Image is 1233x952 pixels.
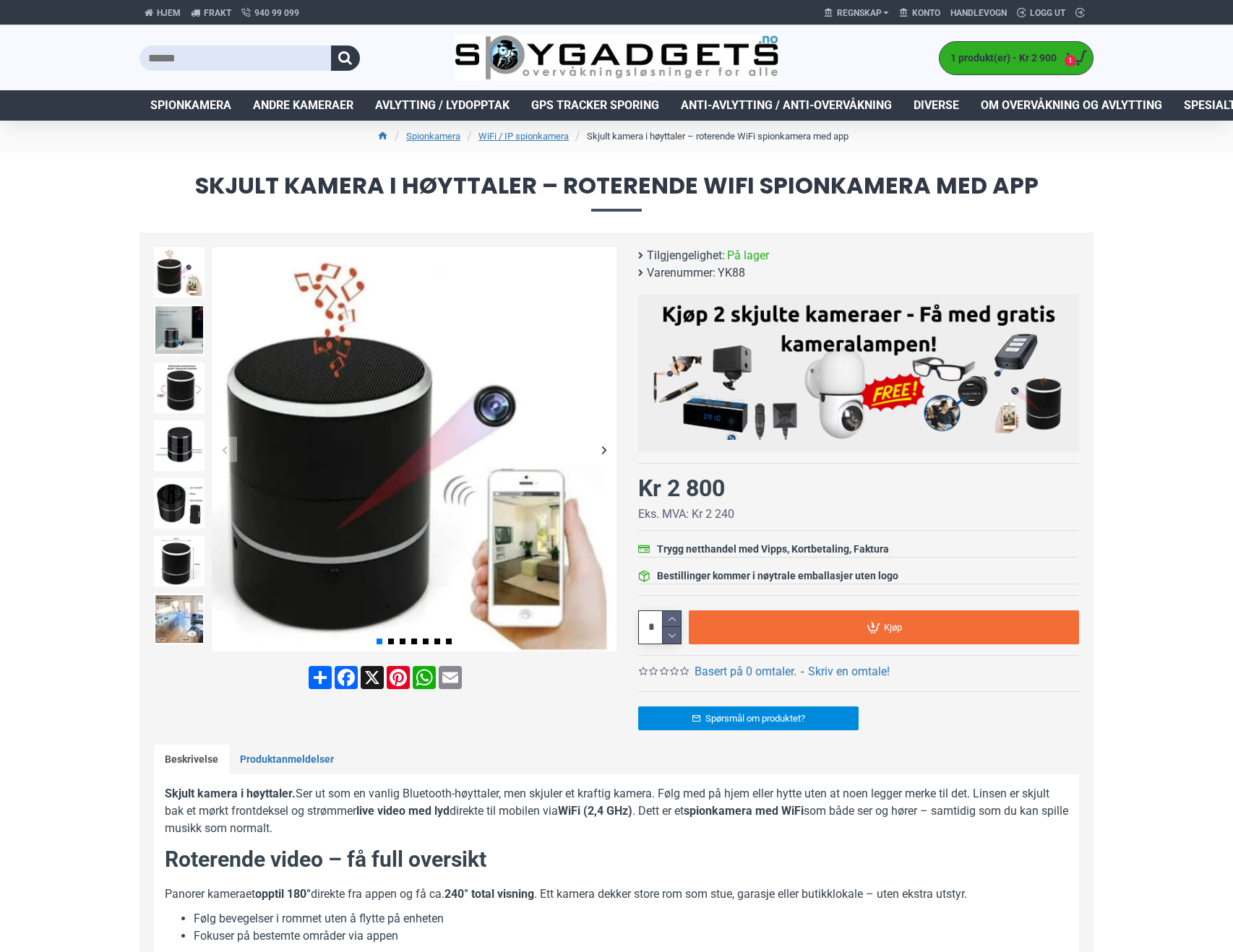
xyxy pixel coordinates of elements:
[157,7,181,20] span: Hjem
[253,97,353,114] span: Andre kameraer
[684,804,804,818] strong: spionkamera med WiFi
[400,639,405,644] span: Go to slide 3
[647,247,725,264] b: Tilgjengelighet:
[531,97,659,114] span: GPS Tracker Sporing
[912,7,940,20] span: Konto
[434,639,440,644] span: Go to slide 6
[591,437,616,462] div: Next slide
[375,97,510,114] span: Avlytting / Lydopptak
[212,247,616,652] img: 180 grader roterende skjult WiFi kamera i høyttaler - SpyGadgets.no
[212,437,237,462] div: Previous slide
[808,663,890,680] a: Skriv en omtale!
[154,594,205,644] img: 180 grader roterende skjult WiFi kamera i høyttaler - SpyGadgets.no
[385,666,411,689] a: Pinterest
[229,745,345,775] a: Produktanmeldelser
[307,666,333,689] a: Share
[411,666,437,689] a: WhatsApp
[681,97,892,114] span: Anti-avlytting / Anti-overvåkning
[154,363,205,413] img: 180 grader roterende skjult WiFi kamera i høyttaler - SpyGadgets.no
[242,90,364,121] a: Andre kameraer
[154,536,205,587] img: 180 grader roterende skjult WiFi kamera i høyttaler - SpyGadgets.no
[940,51,1060,66] span: 1 produkt(er) - Kr 2 900
[670,90,903,121] a: Anti-avlytting / Anti-overvåkning
[945,1,1012,25] a: Handlevogn
[558,804,632,818] strong: WiFi (2,4 GHz)
[950,7,1007,20] span: Handlevogn
[446,639,452,644] span: Go to slide 7
[819,1,894,25] a: Regnskap
[154,478,205,529] img: 180 grader roterende skjult WiFi kamera i høyttaler - SpyGadgets.no
[364,90,520,121] a: Avlytting / Lydopptak
[154,305,205,355] img: 180 grader roterende skjult WiFi kamera i høyttaler - SpyGadgets.no
[657,542,889,557] div: Trygg netthandel med Vipps, Kortbetaling, Faktura
[894,1,945,25] a: Konto
[638,471,725,506] div: Kr 2 800
[154,745,229,775] a: Beskrivelse
[423,639,429,644] span: Go to slide 5
[204,7,231,20] span: Frakt
[884,623,902,632] span: Kjøp
[165,886,1068,903] p: Panorer kameraet direkte fra appen og få ca. . Ett kamera dekker store rom som stue, garasje elle...
[255,887,311,901] strong: opptil 180°
[657,568,898,584] div: Bestillinger kommer i nøytrale emballasjer uten logo
[154,247,205,298] img: 180 grader roterende skjult WiFi kamera i høyttaler - SpyGadgets.no
[139,174,1094,211] span: Skjult kamera i høyttaler – roterende WiFi spionkamera med app
[359,666,385,689] a: X
[727,247,769,264] span: På lager
[411,639,417,644] span: Go to slide 4
[638,706,859,730] a: Spørsmål om produktet?
[356,804,450,818] strong: live video med lyd
[150,97,231,114] span: Spionkamera
[444,887,534,901] strong: 240° total visning
[940,42,1093,74] a: 1 produkt(er) - Kr 2 900 1
[165,787,296,800] strong: Skjult kamera i høyttaler.
[649,301,1068,440] img: Kjøp 2 skjulte kameraer – Få med gratis kameralampe!
[718,264,745,282] span: YK88
[406,129,460,144] a: Spionkamera
[254,7,299,20] span: 940 99 099
[478,129,569,144] a: WiFi / IP spionkamera
[165,844,1068,875] h2: Roterende video – få full oversikt
[388,639,394,644] span: Go to slide 2
[194,910,1068,927] li: Følg bevegelser i rommet uten å flytte på enheten
[1012,1,1070,25] a: Logg ut
[333,666,359,689] a: Facebook
[1065,55,1077,67] span: 1
[377,639,382,644] span: Go to slide 1
[139,90,242,121] a: Spionkamera
[194,927,1068,945] li: Fokuser på bestemte områder via appen
[837,7,882,20] span: Regnskap
[154,420,205,471] img: 180 grader roterende skjult WiFi kamera i høyttaler - SpyGadgets.no
[520,90,670,121] a: GPS Tracker Sporing
[437,666,463,689] a: Email
[695,663,796,680] a: Basert på 0 omtaler.
[455,35,779,82] img: SpyGadgets.no
[801,665,804,678] b: -
[1030,7,1065,20] span: Logg ut
[165,785,1068,837] p: Ser ut som en vanlig Bluetooth-høyttaler, men skjuler et kraftig kamera. Følg med på hjem eller h...
[647,264,716,282] b: Varenummer:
